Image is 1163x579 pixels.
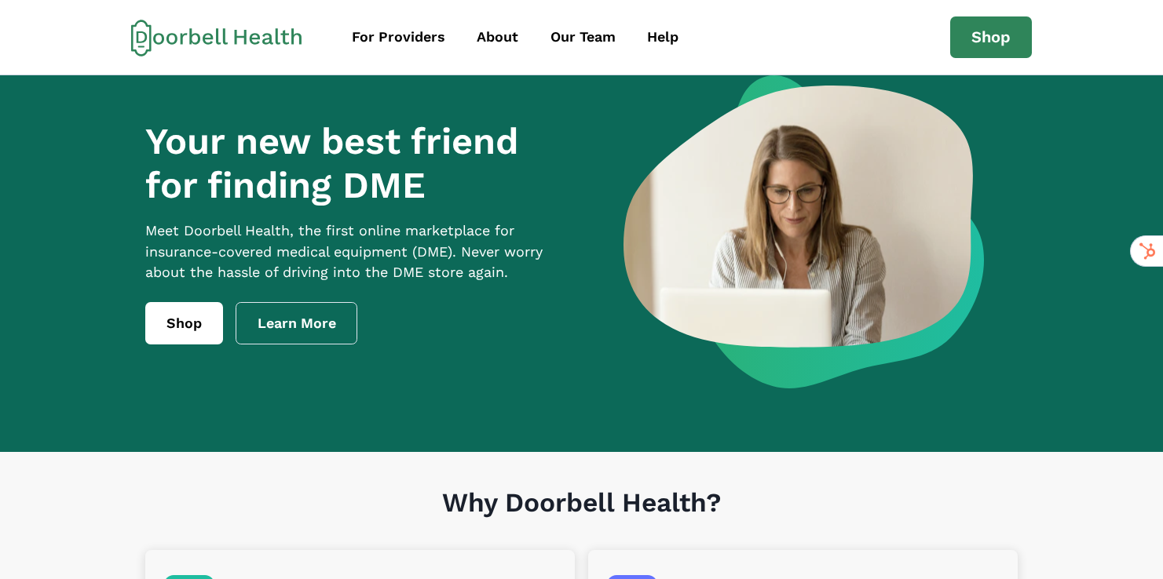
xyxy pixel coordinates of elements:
a: About [463,20,532,55]
a: Our Team [536,20,630,55]
div: Help [647,27,678,48]
h1: Your new best friend for finding DME [145,119,572,208]
div: About [477,27,518,48]
a: Help [633,20,693,55]
a: Shop [950,16,1032,59]
p: Meet Doorbell Health, the first online marketplace for insurance-covered medical equipment (DME).... [145,220,572,284]
h1: Why Doorbell Health? [145,487,1018,551]
a: Shop [145,302,223,344]
a: Learn More [236,302,358,344]
div: Our Team [550,27,616,48]
div: For Providers [352,27,445,48]
a: For Providers [338,20,459,55]
img: a woman looking at a computer [624,75,984,388]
